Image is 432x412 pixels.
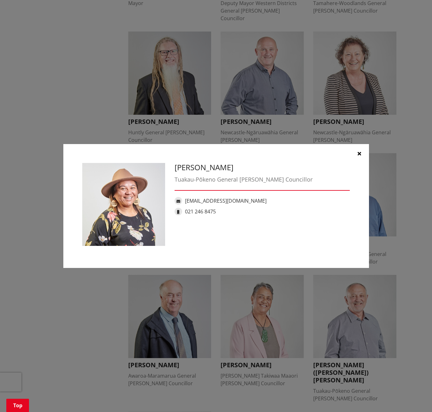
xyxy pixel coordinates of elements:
img: Kandi Ngataki [82,163,165,246]
iframe: Messenger Launcher [403,386,426,408]
a: Top [6,399,29,412]
div: Tuakau-Pōkeno General [PERSON_NAME] Councillor [175,175,350,184]
a: [EMAIL_ADDRESS][DOMAIN_NAME] [185,197,267,204]
h3: [PERSON_NAME] [175,163,350,172]
a: 021 246 8475 [185,208,216,215]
